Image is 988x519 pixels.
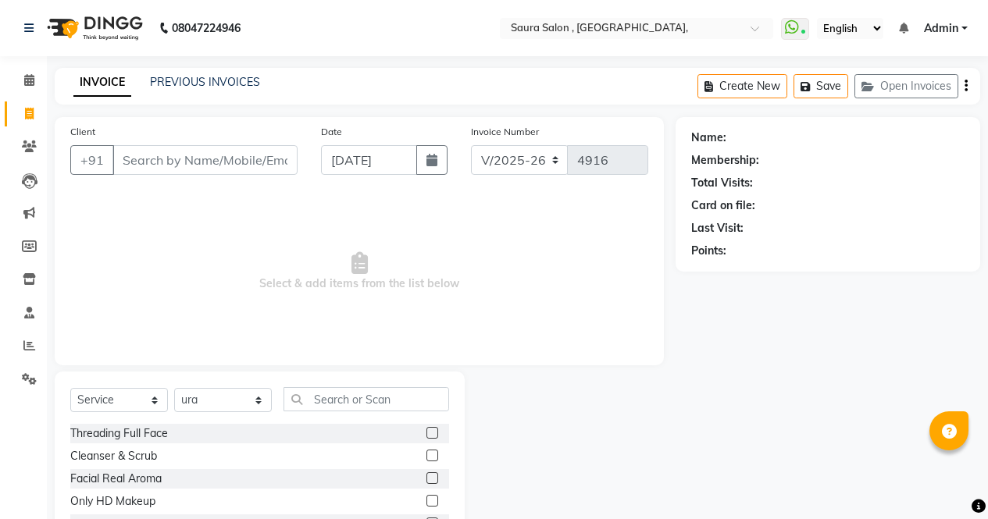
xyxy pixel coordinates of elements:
input: Search or Scan [284,387,449,411]
button: Save [794,74,848,98]
div: Only HD Makeup [70,493,155,510]
span: Select & add items from the list below [70,194,648,350]
div: Name: [691,130,726,146]
div: Threading Full Face [70,425,168,442]
div: Membership: [691,152,759,169]
input: Search by Name/Mobile/Email/Code [112,145,298,175]
div: Cleanser & Scrub [70,448,157,464]
button: Open Invoices [854,74,958,98]
div: Last Visit: [691,220,744,236]
button: Create New [697,74,787,98]
img: logo [40,6,147,50]
div: Facial Real Aroma [70,471,162,487]
label: Date [321,125,342,139]
label: Invoice Number [471,125,539,139]
div: Card on file: [691,197,755,214]
b: 08047224946 [172,6,241,50]
a: INVOICE [73,69,131,97]
button: +91 [70,145,114,175]
div: Points: [691,243,726,259]
div: Total Visits: [691,175,753,191]
a: PREVIOUS INVOICES [150,75,260,89]
label: Client [70,125,95,139]
span: Admin [924,20,958,37]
